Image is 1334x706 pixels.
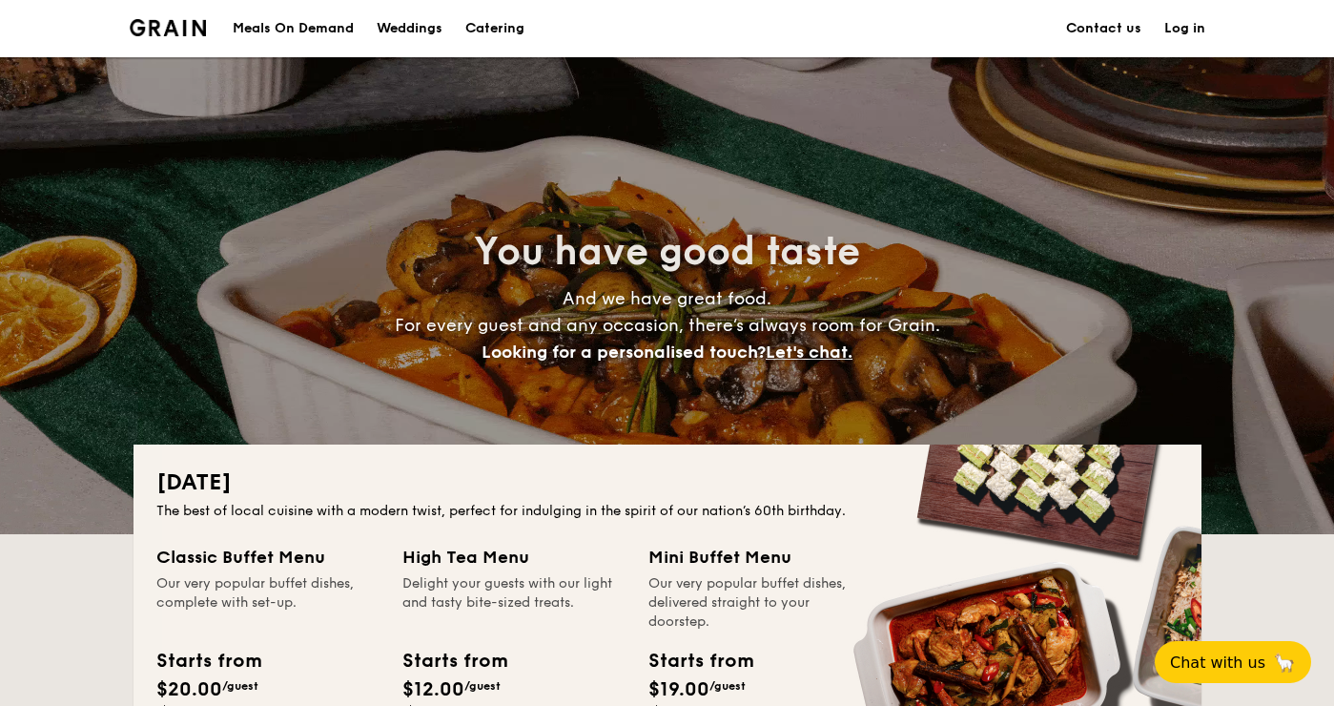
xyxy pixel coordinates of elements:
span: You have good taste [474,229,860,275]
div: Mini Buffet Menu [648,544,872,571]
a: Logotype [130,19,207,36]
span: $12.00 [402,678,464,701]
span: /guest [222,679,258,693]
h2: [DATE] [156,467,1179,498]
div: Starts from [402,647,506,675]
span: Chat with us [1170,654,1265,672]
img: Grain [130,19,207,36]
span: Let's chat. [766,342,852,363]
div: Delight your guests with our light and tasty bite-sized treats. [402,574,626,632]
span: And we have great food. For every guest and any occasion, there’s always room for Grain. [395,288,940,363]
div: The best of local cuisine with a modern twist, perfect for indulging in the spirit of our nation’... [156,502,1179,521]
div: Starts from [156,647,260,675]
span: /guest [464,679,501,693]
button: Chat with us🦙 [1155,641,1311,683]
span: Looking for a personalised touch? [482,342,766,363]
div: Classic Buffet Menu [156,544,380,571]
span: $20.00 [156,678,222,701]
div: High Tea Menu [402,544,626,571]
div: Starts from [648,647,752,675]
span: /guest [709,679,746,693]
span: $19.00 [648,678,709,701]
div: Our very popular buffet dishes, delivered straight to your doorstep. [648,574,872,632]
div: Our very popular buffet dishes, complete with set-up. [156,574,380,632]
span: 🦙 [1273,652,1296,674]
